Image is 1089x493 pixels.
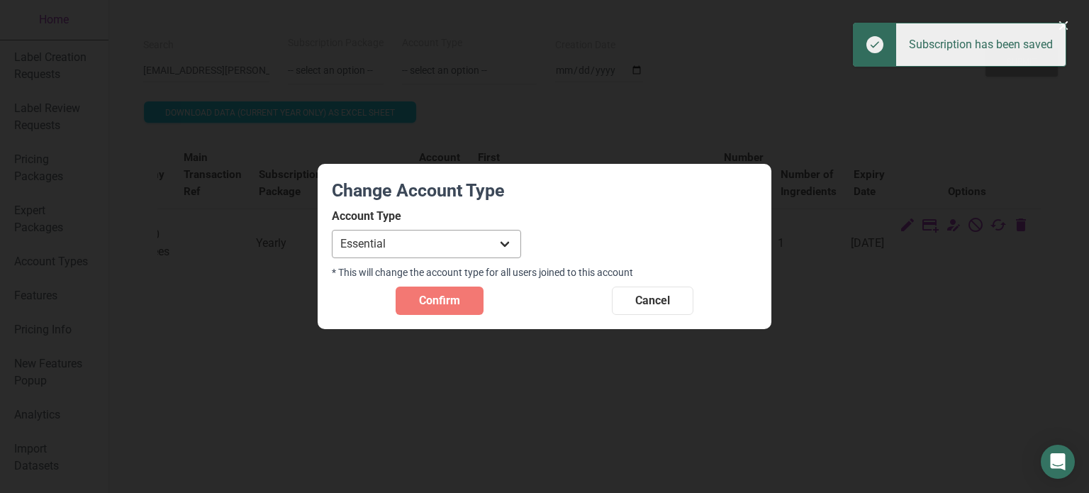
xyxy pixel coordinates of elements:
[332,178,757,209] h3: Change Account Type
[332,264,757,281] div: * This will change the account type for all users joined to this account
[635,292,670,309] span: Cancel
[396,287,484,315] button: Confirm
[612,287,693,315] button: Cancel
[1041,445,1075,479] div: Open Intercom Messenger
[896,23,1066,66] div: Subscription has been saved
[419,292,460,309] span: Confirm
[332,209,521,225] label: Account Type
